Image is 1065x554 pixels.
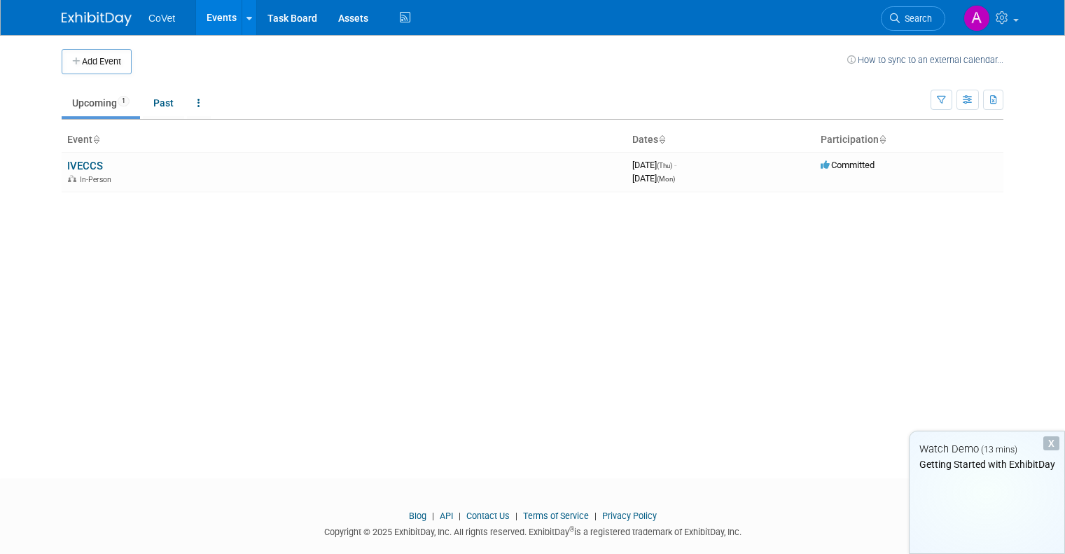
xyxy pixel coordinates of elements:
div: Getting Started with ExhibitDay [910,457,1064,471]
span: CoVet [148,13,175,24]
th: Dates [627,128,815,152]
span: | [429,511,438,521]
a: Privacy Policy [602,511,657,521]
span: Committed [821,160,875,170]
img: Alex Spackman [963,5,990,32]
a: Contact Us [466,511,510,521]
a: Sort by Start Date [658,134,665,145]
button: Add Event [62,49,132,74]
a: How to sync to an external calendar... [847,55,1003,65]
a: Past [143,90,184,116]
a: Sort by Participation Type [879,134,886,145]
span: | [455,511,464,521]
a: Upcoming1 [62,90,140,116]
div: Watch Demo [910,442,1064,457]
a: Sort by Event Name [92,134,99,145]
span: In-Person [80,175,116,184]
th: Participation [815,128,1003,152]
div: Dismiss [1043,436,1059,450]
sup: ® [569,525,574,533]
span: [DATE] [632,173,675,183]
span: - [674,160,676,170]
a: API [440,511,453,521]
span: Search [900,13,932,24]
a: Terms of Service [523,511,589,521]
span: (Thu) [657,162,672,169]
th: Event [62,128,627,152]
span: (13 mins) [981,445,1017,455]
a: Search [881,6,945,31]
span: 1 [118,96,130,106]
span: (Mon) [657,175,675,183]
a: Blog [409,511,426,521]
span: | [591,511,600,521]
a: IVECCS [67,160,103,172]
img: In-Person Event [68,175,76,182]
span: [DATE] [632,160,676,170]
img: ExhibitDay [62,12,132,26]
span: | [512,511,521,521]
